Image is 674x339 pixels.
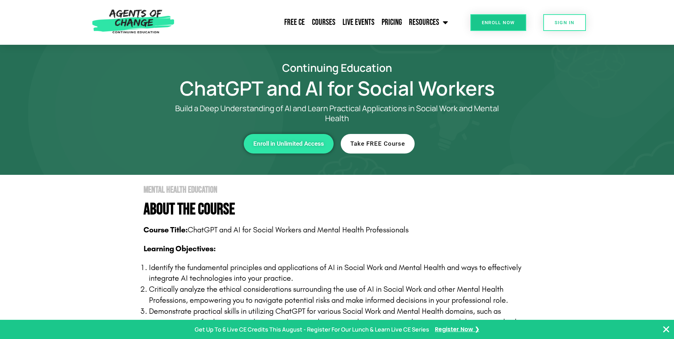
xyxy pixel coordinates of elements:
p: ChatGPT and AI for Social Workers and Mental Health Professionals [144,225,540,236]
a: Enroll Now [470,14,526,31]
p: Demonstrate practical skills in utilizing ChatGPT for various Social Work and Mental Health domai... [149,306,540,339]
span: Take FREE Course [350,141,405,147]
a: Take FREE Course [341,134,415,154]
span: SIGN IN [555,20,575,25]
button: Close Banner [662,325,670,334]
a: SIGN IN [543,14,586,31]
a: Pricing [378,14,405,31]
a: Enroll in Unlimited Access [244,134,334,154]
nav: Menu [178,14,452,31]
a: Live Events [339,14,378,31]
b: Learning Objectives: [144,244,216,253]
h4: About The Course [144,201,540,217]
span: Enroll in Unlimited Access [253,141,324,147]
h1: ChatGPT and AI for Social Workers [135,80,540,96]
p: Critically analyze the ethical considerations surrounding the use of AI in Social Work and other ... [149,284,540,306]
p: Get Up To 6 Live CE Credits This August - Register For Our Lunch & Learn Live CE Series [195,324,429,335]
span: Enroll Now [482,20,515,25]
b: Course Title: [144,225,188,235]
a: Register Now ❯ [435,324,479,335]
a: Courses [308,14,339,31]
p: Identify the fundamental principles and applications of AI in Social Work and Mental Health and w... [149,262,540,284]
p: Build a Deep Understanding of AI and Learn Practical Applications in Social Work and Mental Health [163,103,511,123]
a: Free CE [281,14,308,31]
h2: Mental Health Education [144,185,540,194]
a: Resources [405,14,452,31]
h2: Continuing Education [135,63,540,73]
